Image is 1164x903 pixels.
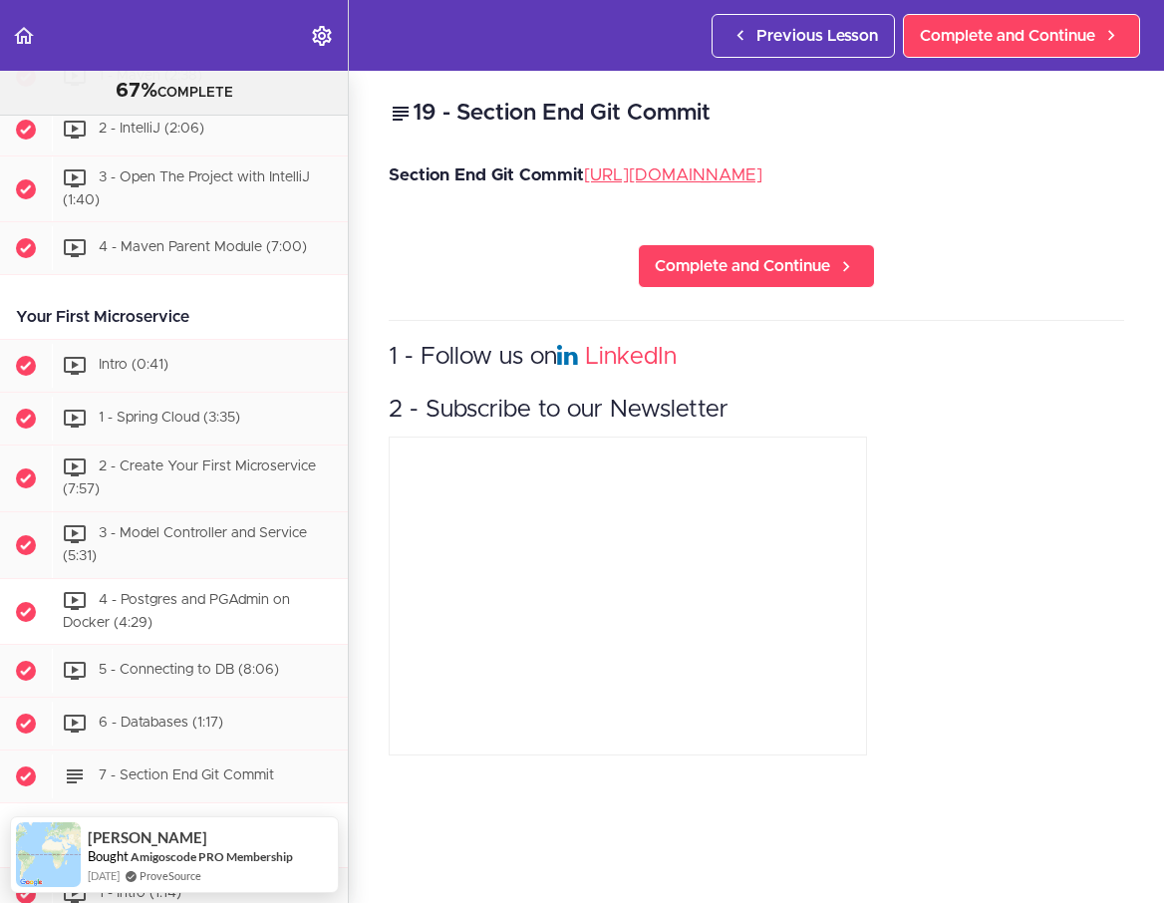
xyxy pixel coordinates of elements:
[920,24,1095,48] span: Complete and Continue
[99,769,274,783] span: 7 - Section End Git Commit
[389,166,584,183] strong: Section End Git Commit
[756,24,878,48] span: Previous Lesson
[140,867,201,884] a: ProveSource
[99,412,240,426] span: 1 - Spring Cloud (3:35)
[389,341,1124,374] h3: 1 - Follow us on
[903,14,1140,58] a: Complete and Continue
[63,460,316,497] span: 2 - Create Your First Microservice (7:57)
[116,81,157,101] span: 67%
[12,24,36,48] svg: Back to course curriculum
[88,848,129,864] span: Bought
[655,254,830,278] span: Complete and Continue
[63,593,290,630] span: 4 - Postgres and PGAdmin on Docker (4:29)
[99,664,279,678] span: 5 - Connecting to DB (8:06)
[99,717,223,731] span: 6 - Databases (1:17)
[99,359,168,373] span: Intro (0:41)
[99,241,307,255] span: 4 - Maven Parent Module (7:00)
[25,79,323,105] div: COMPLETE
[99,122,204,136] span: 2 - IntelliJ (2:06)
[310,24,334,48] svg: Settings Menu
[99,887,181,901] span: 1 - Intro (1:14)
[585,345,677,369] a: LinkedIn
[16,822,81,887] img: provesource social proof notification image
[389,394,1124,427] h3: 2 - Subscribe to our Newsletter
[389,97,1124,131] h2: 19 - Section End Git Commit
[584,166,762,183] a: [URL][DOMAIN_NAME]
[63,526,307,563] span: 3 - Model Controller and Service (5:31)
[131,848,293,865] a: Amigoscode PRO Membership
[88,867,120,884] span: [DATE]
[712,14,895,58] a: Previous Lesson
[88,829,207,846] span: [PERSON_NAME]
[63,170,310,207] span: 3 - Open The Project with IntelliJ (1:40)
[638,244,875,288] a: Complete and Continue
